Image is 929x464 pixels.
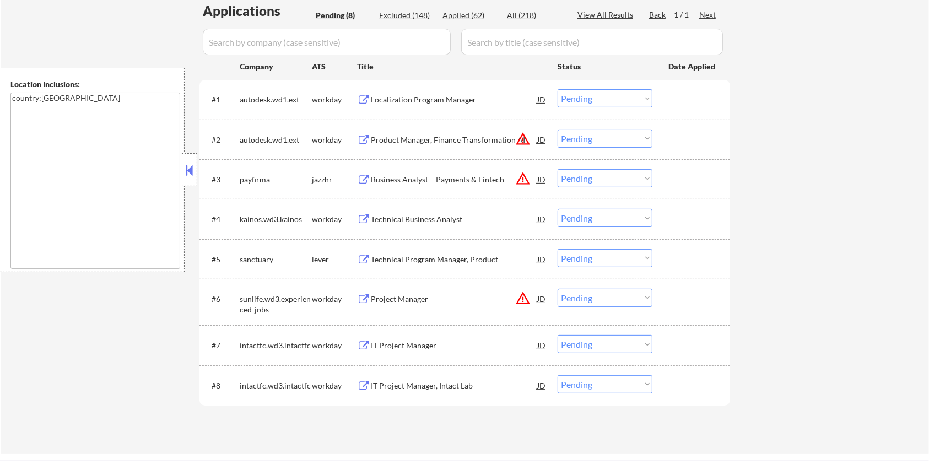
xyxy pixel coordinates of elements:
[371,294,537,305] div: Project Manager
[536,169,547,189] div: JD
[357,61,547,72] div: Title
[240,294,312,315] div: sunlife.wd3.experienced-jobs
[515,171,531,186] button: warning_amber
[536,209,547,229] div: JD
[461,29,723,55] input: Search by title (case sensitive)
[312,294,357,305] div: workday
[240,340,312,351] div: intactfc.wd3.intactfc
[312,214,357,225] div: workday
[212,294,231,305] div: #6
[515,131,531,147] button: warning_amber
[371,134,537,145] div: Product Manager, Finance Transformation AI
[442,10,498,21] div: Applied (62)
[674,9,699,20] div: 1 / 1
[240,380,312,391] div: intactfc.wd3.intactfc
[240,214,312,225] div: kainos.wd3.kainos
[371,174,537,185] div: Business Analyst – Payments & Fintech
[371,340,537,351] div: IT Project Manager
[312,134,357,145] div: workday
[515,290,531,306] button: warning_amber
[240,94,312,105] div: autodesk.wd1.ext
[212,380,231,391] div: #8
[371,380,537,391] div: IT Project Manager, Intact Lab
[371,94,537,105] div: Localization Program Manager
[312,174,357,185] div: jazzhr
[371,254,537,265] div: Technical Program Manager, Product
[536,335,547,355] div: JD
[312,380,357,391] div: workday
[536,375,547,395] div: JD
[312,61,357,72] div: ATS
[668,61,717,72] div: Date Applied
[212,254,231,265] div: #5
[536,249,547,269] div: JD
[240,134,312,145] div: autodesk.wd1.ext
[10,79,180,90] div: Location Inclusions:
[312,340,357,351] div: workday
[212,340,231,351] div: #7
[379,10,434,21] div: Excluded (148)
[536,89,547,109] div: JD
[316,10,371,21] div: Pending (8)
[577,9,636,20] div: View All Results
[212,94,231,105] div: #1
[212,174,231,185] div: #3
[649,9,667,20] div: Back
[240,61,312,72] div: Company
[212,214,231,225] div: #4
[312,254,357,265] div: lever
[371,214,537,225] div: Technical Business Analyst
[240,174,312,185] div: payfirma
[536,289,547,309] div: JD
[240,254,312,265] div: sanctuary
[212,134,231,145] div: #2
[203,4,312,18] div: Applications
[203,29,451,55] input: Search by company (case sensitive)
[312,94,357,105] div: workday
[536,130,547,149] div: JD
[507,10,562,21] div: All (218)
[699,9,717,20] div: Next
[558,56,652,76] div: Status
